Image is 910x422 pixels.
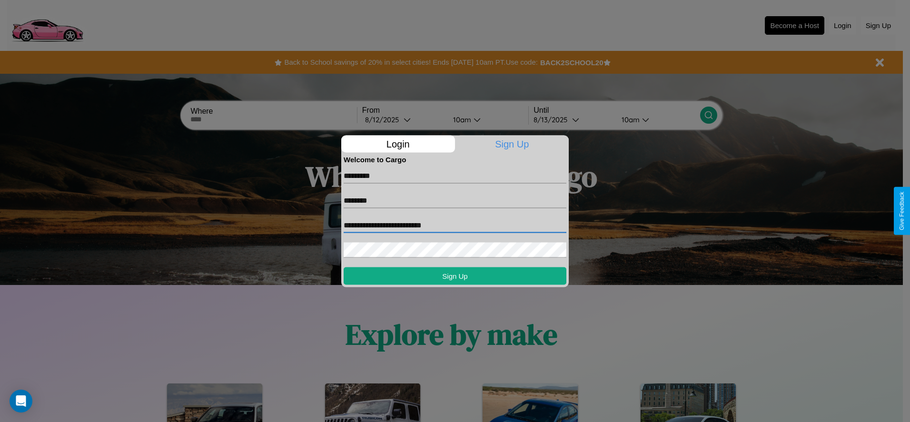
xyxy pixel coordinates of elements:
[899,192,905,230] div: Give Feedback
[455,135,569,152] p: Sign Up
[10,390,32,412] div: Open Intercom Messenger
[344,155,566,163] h4: Welcome to Cargo
[341,135,455,152] p: Login
[344,267,566,285] button: Sign Up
